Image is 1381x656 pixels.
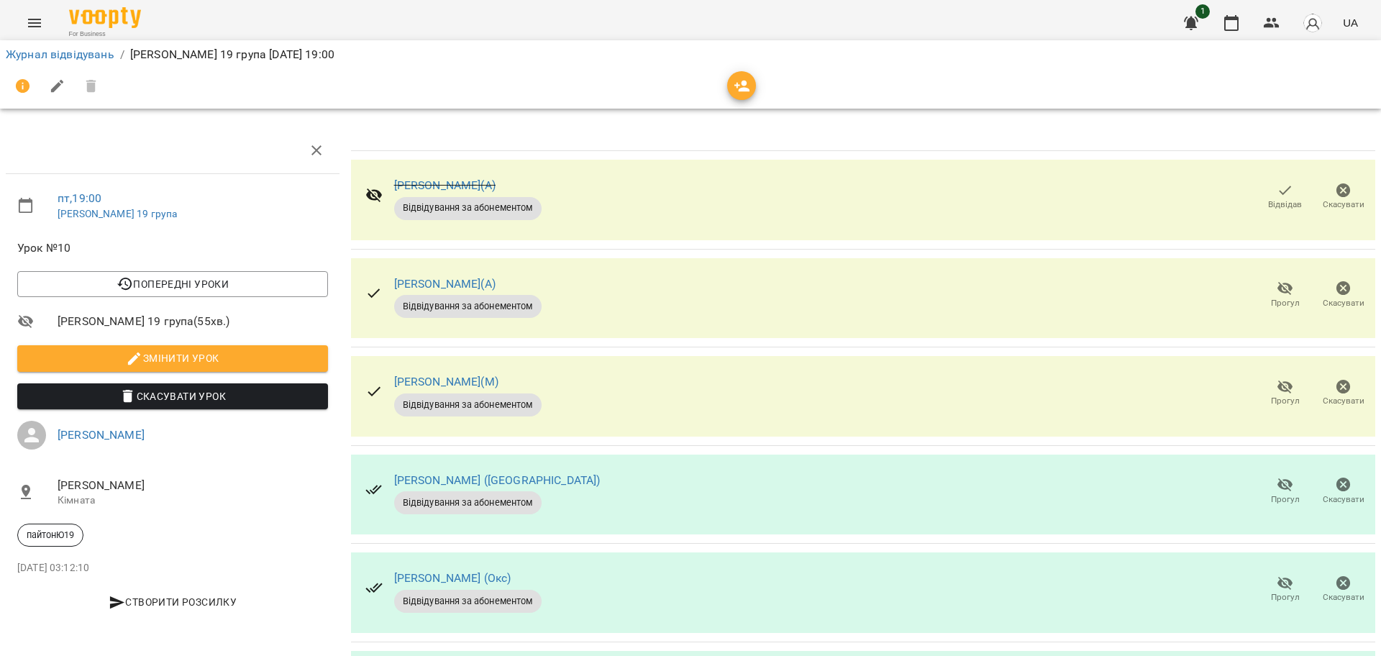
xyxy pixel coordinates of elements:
span: Відвідування за абонементом [394,595,542,608]
button: Скасувати [1314,472,1372,512]
a: [PERSON_NAME](М) [394,375,498,388]
span: Створити розсилку [23,593,322,611]
button: Прогул [1256,275,1314,315]
span: 1 [1195,4,1210,19]
span: Змінити урок [29,350,316,367]
span: Попередні уроки [29,275,316,293]
span: [PERSON_NAME] [58,477,328,494]
p: [DATE] 03:12:10 [17,561,328,575]
span: Прогул [1271,591,1300,603]
span: Скасувати Урок [29,388,316,405]
a: [PERSON_NAME] ([GEOGRAPHIC_DATA]) [394,473,601,487]
a: Журнал відвідувань [6,47,114,61]
span: Скасувати [1323,591,1364,603]
button: Menu [17,6,52,40]
button: Прогул [1256,570,1314,610]
button: Скасувати [1314,570,1372,610]
a: [PERSON_NAME](А) [394,178,496,192]
li: / [120,46,124,63]
span: пайтонЮ19 [18,529,83,542]
span: UA [1343,15,1358,30]
span: Прогул [1271,297,1300,309]
a: [PERSON_NAME] 19 група [58,208,177,219]
button: Скасувати [1314,373,1372,414]
button: Скасувати [1314,275,1372,315]
span: Відвідування за абонементом [394,300,542,313]
a: пт , 19:00 [58,191,101,205]
p: Кімната [58,493,328,508]
a: [PERSON_NAME] [58,428,145,442]
button: Відвідав [1256,177,1314,217]
p: [PERSON_NAME] 19 група [DATE] 19:00 [130,46,334,63]
span: Скасувати [1323,199,1364,211]
a: [PERSON_NAME] (Окс) [394,571,511,585]
div: пайтонЮ19 [17,524,83,547]
button: Скасувати [1314,177,1372,217]
span: Відвідування за абонементом [394,496,542,509]
button: Створити розсилку [17,589,328,615]
button: Скасувати Урок [17,383,328,409]
span: Прогул [1271,493,1300,506]
button: Прогул [1256,373,1314,414]
span: Відвідування за абонементом [394,398,542,411]
button: Прогул [1256,472,1314,512]
span: [PERSON_NAME] 19 група ( 55 хв. ) [58,313,328,330]
button: Попередні уроки [17,271,328,297]
img: avatar_s.png [1303,13,1323,33]
span: Скасувати [1323,297,1364,309]
span: Скасувати [1323,395,1364,407]
a: [PERSON_NAME](А) [394,277,496,291]
span: Урок №10 [17,240,328,257]
button: UA [1337,9,1364,36]
span: Скасувати [1323,493,1364,506]
span: Відвідав [1268,199,1302,211]
span: For Business [69,29,141,39]
nav: breadcrumb [6,46,1375,63]
span: Відвідування за абонементом [394,201,542,214]
button: Змінити урок [17,345,328,371]
img: Voopty Logo [69,7,141,28]
span: Прогул [1271,395,1300,407]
